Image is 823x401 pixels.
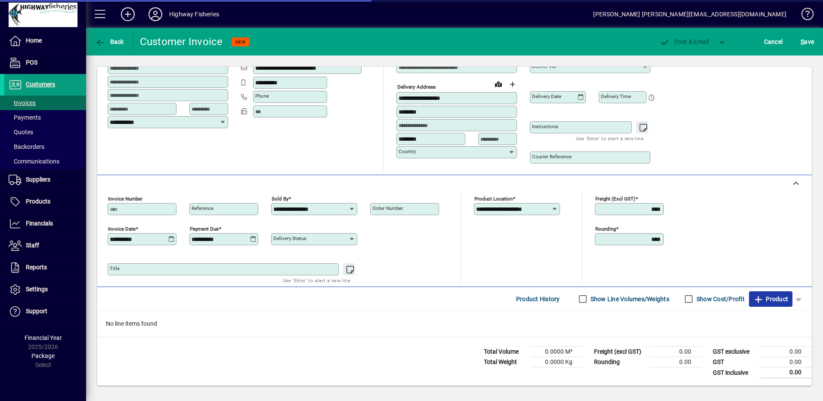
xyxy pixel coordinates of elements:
div: [PERSON_NAME] [PERSON_NAME][EMAIL_ADDRESS][DOMAIN_NAME] [593,7,786,21]
td: GST [709,357,760,367]
button: Add [114,6,142,22]
td: 0.00 [650,357,702,367]
span: Products [26,198,50,205]
td: GST exclusive [709,347,760,357]
a: Financials [4,213,86,234]
label: Show Line Volumes/Weights [589,295,669,303]
span: S [801,38,804,45]
span: Quotes [9,129,33,136]
div: Highway Fisheries [169,7,219,21]
span: Support [26,308,47,315]
mat-label: Instructions [532,123,558,130]
mat-label: Delivery time [601,93,631,99]
a: Reports [4,257,86,278]
a: Suppliers [4,169,86,191]
td: 0.00 [650,347,702,357]
a: Products [4,191,86,213]
mat-label: Phone [255,93,269,99]
a: Knowledge Base [795,2,812,30]
td: 0.0000 M³ [531,347,583,357]
span: Settings [26,286,48,293]
span: Product [753,292,788,306]
mat-label: Reference [192,205,213,211]
span: Financials [26,220,53,227]
span: Product History [516,292,560,306]
mat-label: Title [110,265,120,271]
span: NEW [235,39,246,45]
a: Home [4,30,86,52]
mat-label: Invoice date [108,226,136,232]
span: Home [26,37,42,44]
mat-hint: Use 'Enter' to start a new line [283,275,350,285]
a: Invoices [4,96,86,110]
td: Total Volume [480,347,531,357]
span: Back [95,38,124,45]
a: Backorders [4,139,86,154]
div: Customer Invoice [140,35,223,49]
span: Customers [26,81,55,88]
a: Settings [4,279,86,300]
mat-label: Rounding [595,226,616,232]
mat-hint: Use 'Enter' to start a new line [576,133,644,143]
td: Total Weight [480,357,531,367]
td: 0.00 [760,347,812,357]
td: GST inclusive [709,367,760,378]
span: Staff [26,242,39,249]
mat-label: Delivery date [532,93,561,99]
span: Reports [26,264,47,271]
a: POS [4,52,86,74]
mat-label: Order number [372,205,403,211]
td: Freight (excl GST) [590,347,650,357]
mat-label: Country [399,148,416,154]
mat-label: Sold by [272,196,288,202]
a: Communications [4,154,86,169]
a: View on map [492,77,505,91]
span: Payments [9,114,41,121]
span: POS [26,59,37,66]
button: Product [749,291,792,307]
button: Choose address [505,77,519,91]
div: No line items found [97,311,812,337]
td: Rounding [590,357,650,367]
button: Profile [142,6,169,22]
button: Back [93,34,126,49]
button: Post & Email [655,34,714,49]
span: P [674,38,678,45]
label: Show Cost/Profit [695,295,745,303]
mat-label: Freight (excl GST) [595,196,635,202]
mat-label: Courier Reference [532,154,572,160]
mat-label: Product location [474,196,513,202]
button: Save [798,34,816,49]
td: 0.0000 Kg [531,357,583,367]
mat-label: Invoice number [108,196,142,202]
button: Cancel [762,34,785,49]
td: 0.00 [760,367,812,378]
a: Support [4,301,86,322]
td: 0.00 [760,357,812,367]
a: Staff [4,235,86,256]
app-page-header-button: Back [86,34,133,49]
span: ost & Email [659,38,709,45]
a: Quotes [4,125,86,139]
a: Payments [4,110,86,125]
span: Backorders [9,143,44,150]
span: Package [31,352,55,359]
span: Invoices [9,99,36,106]
span: Financial Year [25,334,62,341]
span: ave [801,35,814,49]
mat-label: Delivery status [273,235,306,241]
span: Suppliers [26,176,50,183]
button: Product History [513,291,563,307]
span: Cancel [764,35,783,49]
span: Communications [9,158,59,165]
mat-label: Payment due [190,226,219,232]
